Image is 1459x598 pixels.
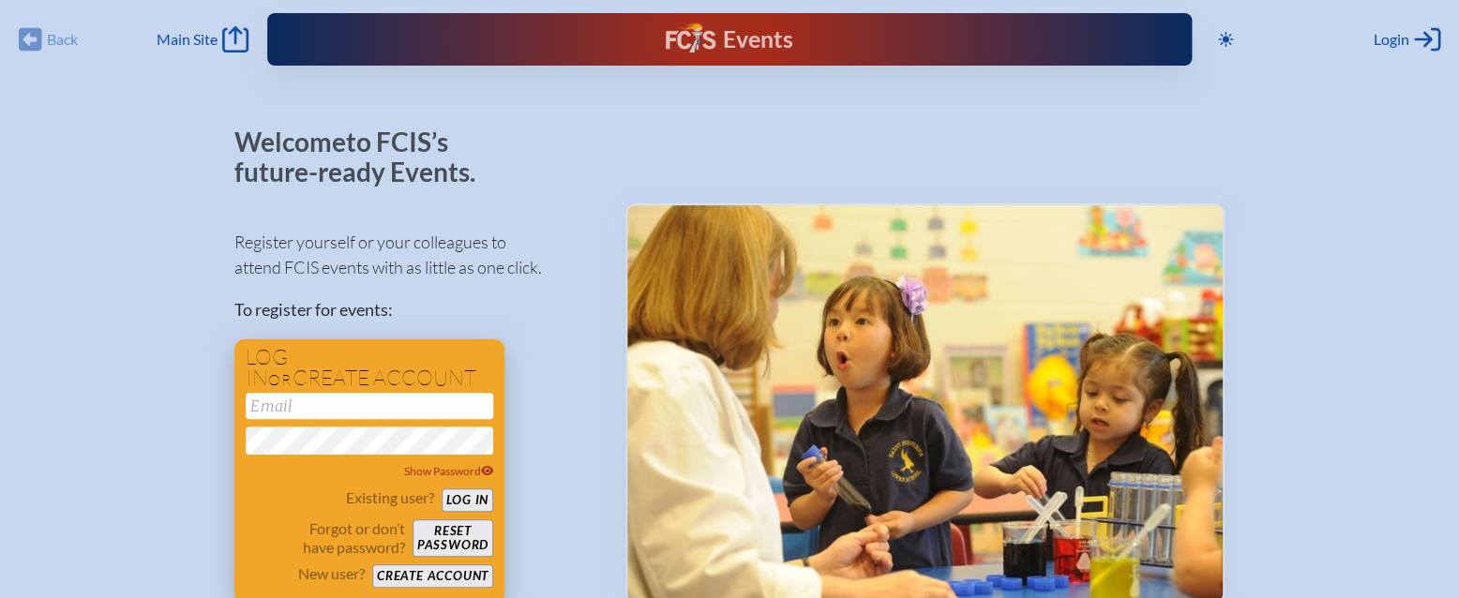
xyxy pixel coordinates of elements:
p: Forgot or don’t have password? [246,519,405,557]
p: New user? [298,564,365,583]
p: To register for events: [234,297,595,322]
a: Main Site [157,26,248,52]
div: FCIS Events — Future ready [529,22,931,56]
span: or [268,370,292,389]
button: Resetpassword [413,519,493,557]
p: Existing user? [346,488,434,507]
h1: Log in create account [246,347,493,389]
p: Welcome to FCIS’s future-ready Events. [234,127,497,187]
span: Login [1374,30,1409,49]
span: Show Password [404,464,494,478]
input: Email [246,393,493,419]
span: Main Site [157,30,218,49]
button: Log in [442,488,493,512]
p: Register yourself or your colleagues to attend FCIS events with as little as one click. [234,230,595,280]
button: Create account [372,564,493,588]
